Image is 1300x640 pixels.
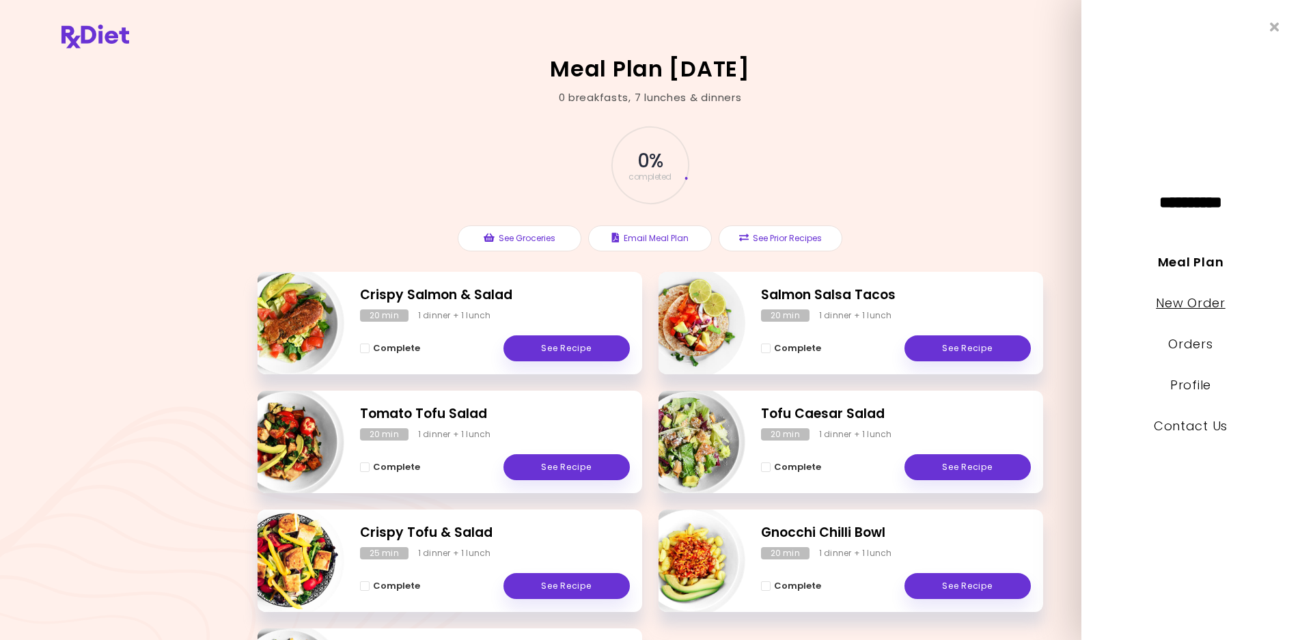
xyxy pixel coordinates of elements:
button: See Groceries [458,225,581,251]
img: Info - Salmon Salsa Tacos [632,266,745,380]
img: Info - Crispy Tofu & Salad [231,504,344,617]
div: 20 min [761,428,810,441]
h2: Gnocchi Chilli Bowl [761,523,1031,543]
button: Email Meal Plan [588,225,712,251]
button: Complete - Salmon Salsa Tacos [761,340,821,357]
h2: Crispy Tofu & Salad [360,523,630,543]
span: Complete [774,581,821,592]
a: See Recipe - Tofu Caesar Salad [904,454,1031,480]
span: 0 % [637,150,663,173]
img: RxDiet [61,25,129,48]
a: See Recipe - Crispy Salmon & Salad [503,335,630,361]
img: Info - Crispy Salmon & Salad [231,266,344,380]
button: Complete - Crispy Tofu & Salad [360,578,420,594]
button: Complete - Tomato Tofu Salad [360,459,420,475]
div: 25 min [360,547,409,559]
i: Close [1270,20,1280,33]
div: 1 dinner + 1 lunch [418,428,491,441]
a: See Recipe - Salmon Salsa Tacos [904,335,1031,361]
a: Contact Us [1154,417,1228,434]
span: Complete [373,343,420,354]
a: See Recipe - Gnocchi Chilli Bowl [904,573,1031,599]
div: 1 dinner + 1 lunch [819,428,892,441]
a: Meal Plan [1158,253,1223,270]
div: 20 min [761,309,810,322]
img: Info - Tofu Caesar Salad [632,385,745,499]
span: completed [628,173,672,181]
h2: Tofu Caesar Salad [761,404,1031,424]
img: Info - Tomato Tofu Salad [231,385,344,499]
div: 1 dinner + 1 lunch [418,309,491,322]
img: Info - Gnocchi Chilli Bowl [632,504,745,617]
a: Profile [1170,376,1211,393]
h2: Tomato Tofu Salad [360,404,630,424]
button: Complete - Gnocchi Chilli Bowl [761,578,821,594]
span: Complete [373,462,420,473]
span: Complete [373,581,420,592]
div: 20 min [761,547,810,559]
a: See Recipe - Crispy Tofu & Salad [503,573,630,599]
div: 0 breakfasts , 7 lunches & dinners [559,90,742,106]
a: See Recipe - Tomato Tofu Salad [503,454,630,480]
div: 20 min [360,309,409,322]
div: 1 dinner + 1 lunch [819,309,892,322]
button: Complete - Crispy Salmon & Salad [360,340,420,357]
h2: Meal Plan [DATE] [550,58,750,80]
button: Complete - Tofu Caesar Salad [761,459,821,475]
h2: Crispy Salmon & Salad [360,286,630,305]
div: 1 dinner + 1 lunch [819,547,892,559]
span: Complete [774,343,821,354]
button: See Prior Recipes [719,225,842,251]
span: Complete [774,462,821,473]
a: Orders [1168,335,1213,352]
div: 20 min [360,428,409,441]
div: 1 dinner + 1 lunch [418,547,491,559]
h2: Salmon Salsa Tacos [761,286,1031,305]
a: New Order [1156,294,1225,311]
